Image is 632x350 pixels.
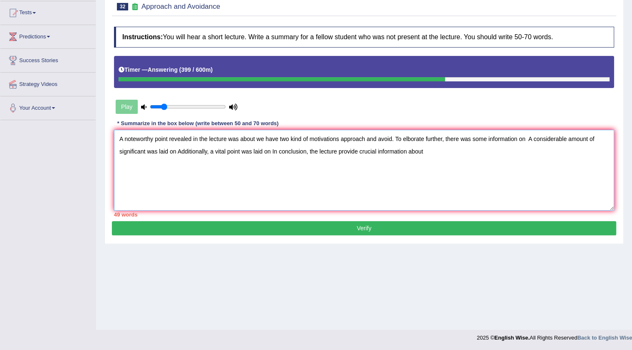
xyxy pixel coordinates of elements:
[114,27,614,48] h4: You will hear a short lecture. Write a summary for a fellow student who was not present at the le...
[112,221,616,235] button: Verify
[211,66,213,73] b: )
[130,3,139,11] small: Exam occurring question
[0,49,96,70] a: Success Stories
[179,66,181,73] b: (
[577,335,632,341] a: Back to English Wise
[181,66,211,73] b: 399 / 600m
[142,3,220,10] small: Approach and Avoidance
[148,66,178,73] b: Answering
[0,73,96,93] a: Strategy Videos
[117,3,128,10] span: 32
[119,67,212,73] h5: Timer —
[114,211,614,219] div: 49 words
[114,119,282,127] div: * Summarize in the box below (write between 50 and 70 words)
[0,25,96,46] a: Predictions
[477,330,632,342] div: 2025 © All Rights Reserved
[0,1,96,22] a: Tests
[494,335,529,341] strong: English Wise.
[0,96,96,117] a: Your Account
[122,33,163,40] b: Instructions:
